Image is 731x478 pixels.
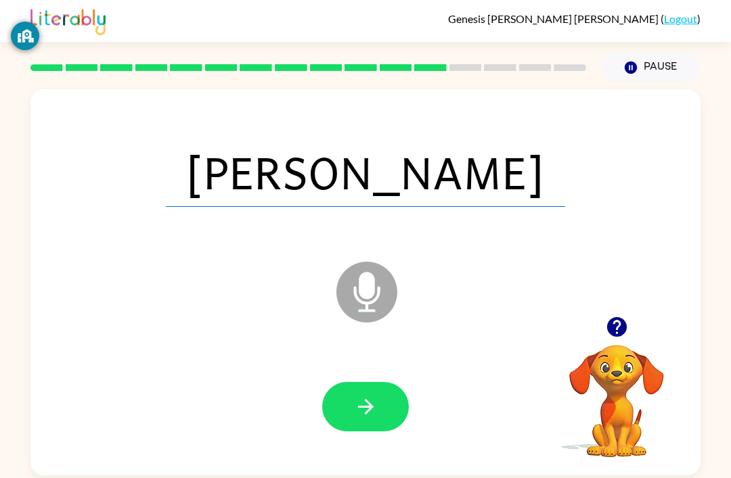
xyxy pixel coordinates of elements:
a: Logout [664,12,697,25]
img: Literably [30,5,106,35]
button: Pause [602,52,701,83]
button: GoGuardian Privacy Information [11,22,39,50]
span: [PERSON_NAME] [166,137,565,207]
div: ( ) [448,12,701,25]
video: Your browser must support playing .mp4 files to use Literably. Please try using another browser. [549,324,684,459]
span: Genesis [PERSON_NAME] [PERSON_NAME] [448,12,661,25]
